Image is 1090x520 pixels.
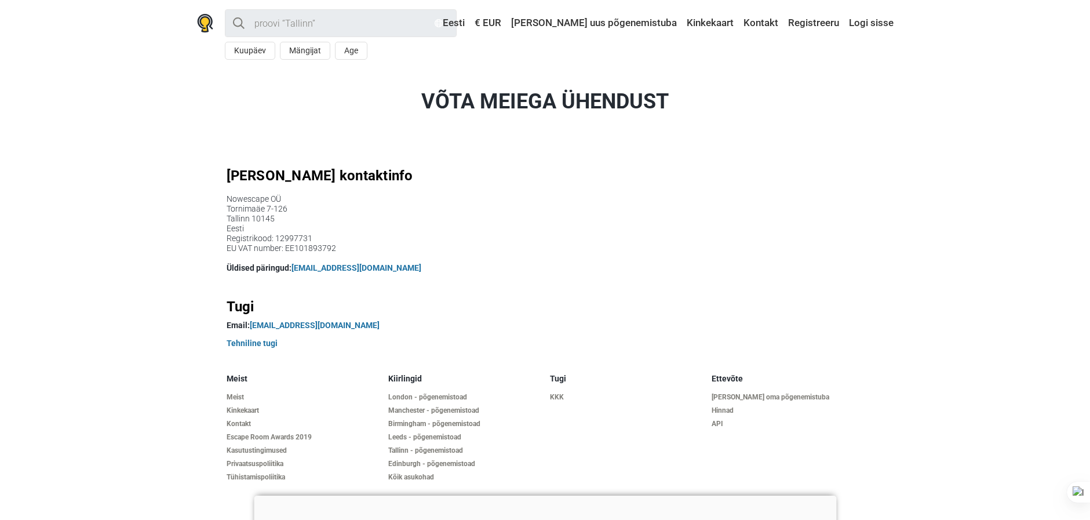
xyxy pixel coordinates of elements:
a: Kinkekaart [227,406,379,415]
li: Registrikood: 12997731 [227,234,864,243]
a: London - põgenemistoad [388,393,541,402]
h5: Tugi [550,374,702,384]
p: Üldised päringud: [227,262,864,274]
img: Nowescape logo [197,14,213,32]
a: Manchester - põgenemistoad [388,406,541,415]
h1: Võta meiega ühendust [227,86,864,117]
a: [EMAIL_ADDRESS][DOMAIN_NAME] [291,263,421,272]
a: Privaatsuspoliitika [227,460,379,468]
a: Tühistamispoliitika [227,473,379,482]
li: Nowescape OÜ [227,194,864,204]
a: € EUR [472,13,504,34]
h2: [PERSON_NAME] kontaktinfo [227,166,864,186]
li: EU VAT number: EE101893792 [227,243,864,253]
a: Meist [227,393,379,402]
a: Leeds - põgenemistoad [388,433,541,442]
li: Tallinn 10145 [227,214,864,224]
a: Birmingham - põgenemistoad [388,420,541,428]
img: Eesti [435,19,443,27]
a: Registreeru [785,13,842,34]
button: Kuupäev [225,42,275,60]
a: Hinnad [712,406,864,415]
li: Eesti [227,224,864,234]
a: Eesti [432,13,468,34]
a: Logi sisse [846,13,894,34]
a: KKK [550,393,702,402]
p: Email: [227,319,864,332]
a: Tallinn - põgenemistoad [388,446,541,455]
a: Kontakt [741,13,781,34]
a: Escape Room Awards 2019 [227,433,379,442]
a: [PERSON_NAME] oma põgenemistuba [712,393,864,402]
a: Kõik asukohad [388,473,541,482]
input: proovi “Tallinn” [225,9,457,37]
a: Kinkekaart [684,13,737,34]
h5: Kiirlingid [388,374,541,384]
a: API [712,420,864,428]
a: Kasutustingimused [227,446,379,455]
a: Edinburgh - põgenemistoad [388,460,541,468]
a: [EMAIL_ADDRESS][DOMAIN_NAME] [250,321,380,330]
h2: Tugi [227,297,864,317]
button: Age [335,42,367,60]
h5: Ettevõte [712,374,864,384]
h5: Meist [227,374,379,384]
button: Mängijat [280,42,330,60]
a: Tehniline tugi [227,339,278,348]
a: Kontakt [227,420,379,428]
li: Tornimaäe 7-126 [227,204,864,214]
a: [PERSON_NAME] uus põgenemistuba [508,13,680,34]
